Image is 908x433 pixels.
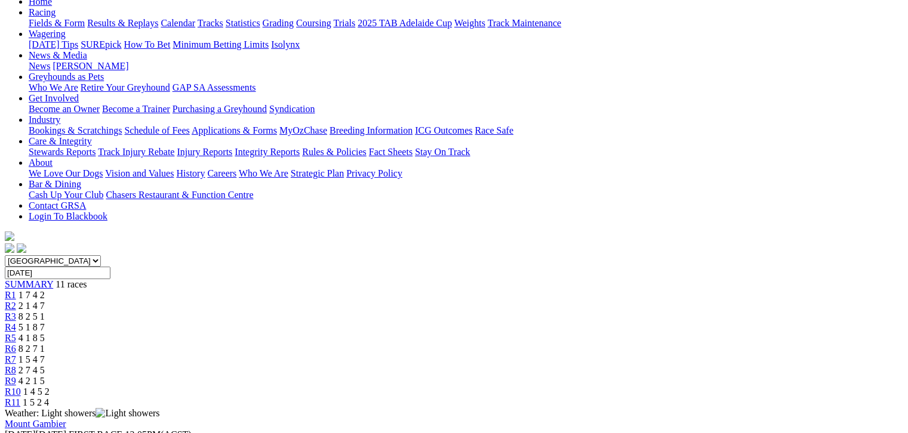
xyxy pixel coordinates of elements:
[29,211,107,221] a: Login To Blackbook
[5,279,53,289] a: SUMMARY
[81,39,121,50] a: SUREpick
[29,82,903,93] div: Greyhounds as Pets
[106,190,253,200] a: Chasers Restaurant & Function Centre
[263,18,294,28] a: Grading
[29,190,903,200] div: Bar & Dining
[29,50,87,60] a: News & Media
[19,301,45,311] span: 2 1 4 7
[5,322,16,332] a: R4
[291,168,344,178] a: Strategic Plan
[29,72,104,82] a: Greyhounds as Pets
[5,243,14,253] img: facebook.svg
[53,61,128,71] a: [PERSON_NAME]
[29,115,60,125] a: Industry
[29,18,903,29] div: Racing
[330,125,413,135] a: Breeding Information
[269,104,315,114] a: Syndication
[5,386,21,397] a: R10
[29,179,81,189] a: Bar & Dining
[176,168,205,178] a: History
[29,93,79,103] a: Get Involved
[5,408,160,418] span: Weather: Light showers
[19,290,45,300] span: 1 7 4 2
[177,147,232,157] a: Injury Reports
[29,157,53,168] a: About
[19,354,45,364] span: 1 5 4 7
[19,322,45,332] span: 5 1 8 7
[415,125,472,135] a: ICG Outcomes
[5,419,66,429] a: Mount Gambier
[81,82,170,92] a: Retire Your Greyhound
[475,125,513,135] a: Race Safe
[346,168,402,178] a: Privacy Policy
[19,344,45,354] span: 8 2 7 1
[56,279,87,289] span: 11 races
[29,29,66,39] a: Wagering
[173,104,267,114] a: Purchasing a Greyhound
[226,18,260,28] a: Statistics
[173,39,269,50] a: Minimum Betting Limits
[5,301,16,311] a: R2
[124,125,189,135] a: Schedule of Fees
[454,18,485,28] a: Weights
[302,147,367,157] a: Rules & Policies
[29,104,100,114] a: Become an Owner
[19,333,45,343] span: 4 1 8 5
[5,333,16,343] a: R5
[207,168,236,178] a: Careers
[488,18,561,28] a: Track Maintenance
[124,39,171,50] a: How To Bet
[5,354,16,364] a: R7
[5,231,14,241] img: logo-grsa-white.png
[29,104,903,115] div: Get Involved
[369,147,413,157] a: Fact Sheets
[161,18,195,28] a: Calendar
[29,61,50,71] a: News
[29,147,903,157] div: Care & Integrity
[29,39,903,50] div: Wagering
[87,18,158,28] a: Results & Replays
[5,344,16,354] a: R6
[5,290,16,300] span: R1
[29,7,56,17] a: Racing
[29,125,903,136] div: Industry
[279,125,327,135] a: MyOzChase
[98,147,174,157] a: Track Injury Rebate
[173,82,256,92] a: GAP SA Assessments
[29,61,903,72] div: News & Media
[19,376,45,386] span: 4 2 1 5
[29,200,86,211] a: Contact GRSA
[5,376,16,386] a: R9
[105,168,174,178] a: Vision and Values
[19,365,45,375] span: 2 7 4 5
[333,18,355,28] a: Trials
[29,168,903,179] div: About
[5,397,20,407] a: R11
[29,39,78,50] a: [DATE] Tips
[23,397,49,407] span: 1 5 2 4
[239,168,288,178] a: Who We Are
[415,147,470,157] a: Stay On Track
[23,386,50,397] span: 1 4 5 2
[96,408,159,419] img: Light showers
[192,125,277,135] a: Applications & Forms
[5,365,16,375] a: R8
[29,136,92,146] a: Care & Integrity
[296,18,331,28] a: Coursing
[271,39,300,50] a: Isolynx
[17,243,26,253] img: twitter.svg
[29,125,122,135] a: Bookings & Scratchings
[29,147,96,157] a: Stewards Reports
[29,168,103,178] a: We Love Our Dogs
[29,190,103,200] a: Cash Up Your Club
